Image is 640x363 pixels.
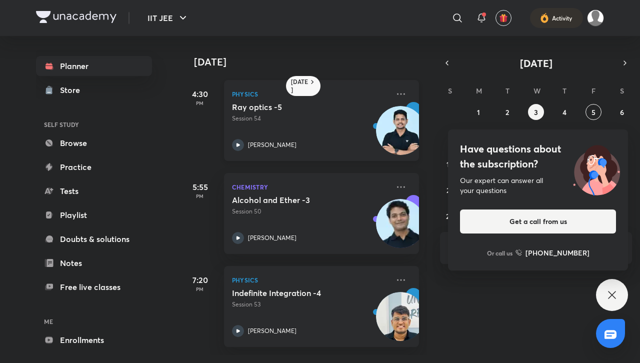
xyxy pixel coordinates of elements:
p: Physics [232,274,389,286]
abbr: September 21, 2025 [446,185,453,195]
abbr: Saturday [620,86,624,95]
h6: [PHONE_NUMBER] [525,247,589,258]
button: September 1, 2025 [470,104,486,120]
p: Session 50 [232,207,389,216]
h5: 4:30 [180,88,220,100]
div: Our expert can answer all your questions [460,175,616,195]
button: September 6, 2025 [614,104,630,120]
abbr: September 1, 2025 [477,107,480,117]
button: [DATE] [454,56,618,70]
abbr: Wednesday [533,86,540,95]
button: IIT JEE [141,8,195,28]
h6: ME [36,313,152,330]
button: September 5, 2025 [585,104,601,120]
button: September 4, 2025 [556,104,572,120]
p: [PERSON_NAME] [248,140,296,149]
abbr: September 4, 2025 [562,107,566,117]
h5: Alcohol and Ether -3 [232,195,356,205]
abbr: Thursday [562,86,566,95]
abbr: September 2, 2025 [505,107,509,117]
p: [PERSON_NAME] [248,326,296,335]
p: PM [180,286,220,292]
button: September 21, 2025 [442,182,458,198]
button: September 14, 2025 [442,156,458,172]
a: Doubts & solutions [36,229,152,249]
a: Practice [36,157,152,177]
button: September 7, 2025 [442,130,458,146]
img: Tilak Soneji [587,9,604,26]
abbr: Sunday [448,86,452,95]
h6: SELF STUDY [36,116,152,133]
p: Physics [232,88,389,100]
abbr: Monday [476,86,482,95]
span: [DATE] [520,56,552,70]
button: September 3, 2025 [528,104,544,120]
abbr: September 14, 2025 [446,159,453,169]
a: Store [36,80,152,100]
img: ttu_illustration_new.svg [565,141,628,195]
img: avatar [499,13,508,22]
h5: 7:20 [180,274,220,286]
a: Playlist [36,205,152,225]
button: Get a call from us [460,209,616,233]
abbr: September 28, 2025 [446,211,453,221]
button: September 2, 2025 [499,104,515,120]
h5: 5:55 [180,181,220,193]
h5: Indefinite Integration -4 [232,288,356,298]
a: Planner [36,56,152,76]
p: PM [180,193,220,199]
abbr: September 3, 2025 [534,107,538,117]
p: [PERSON_NAME] [248,233,296,242]
abbr: Friday [591,86,595,95]
button: September 28, 2025 [442,208,458,224]
p: Chemistry [232,181,389,193]
h5: Ray optics -5 [232,102,356,112]
p: Session 53 [232,300,389,309]
a: [PHONE_NUMBER] [515,247,589,258]
a: Tests [36,181,152,201]
p: Or call us [487,248,512,257]
button: avatar [495,10,511,26]
h4: [DATE] [194,56,429,68]
img: activity [540,12,549,24]
div: Store [60,84,86,96]
a: Company Logo [36,11,116,25]
img: Company Logo [36,11,116,23]
abbr: September 6, 2025 [620,107,624,117]
h4: Have questions about the subscription? [460,141,616,171]
a: Browse [36,133,152,153]
p: PM [180,100,220,106]
a: Enrollments [36,330,152,350]
abbr: September 5, 2025 [591,107,595,117]
abbr: Tuesday [505,86,509,95]
p: Session 54 [232,114,389,123]
a: Notes [36,253,152,273]
a: Free live classes [36,277,152,297]
h6: [DATE] [291,78,308,94]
